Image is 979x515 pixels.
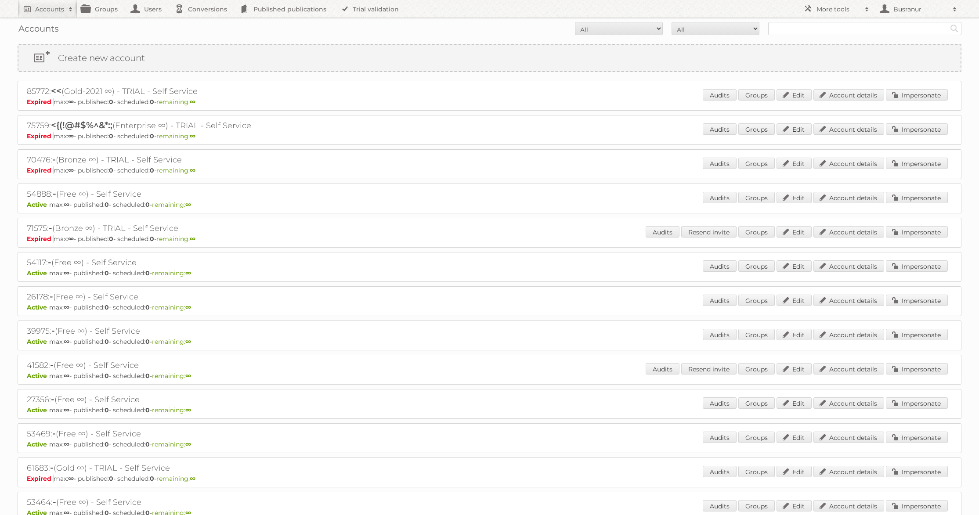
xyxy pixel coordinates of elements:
span: Active [27,406,49,414]
span: <{(!@#$%^&*:; [51,120,112,130]
a: Edit [777,260,812,272]
a: Account details [813,226,884,238]
span: Expired [27,235,54,243]
strong: ∞ [185,201,191,209]
span: Expired [27,132,54,140]
strong: ∞ [68,475,74,483]
strong: 0 [105,372,109,380]
h2: 26178: (Free ∞) - Self Service [27,291,334,303]
a: Account details [813,260,884,272]
a: Edit [777,295,812,306]
a: Groups [738,226,775,238]
strong: ∞ [185,303,191,311]
h2: Accounts [35,5,64,14]
a: Account details [813,397,884,409]
p: max: - published: - scheduled: - [27,166,952,174]
a: Edit [777,158,812,169]
strong: ∞ [64,406,69,414]
a: Audits [703,192,737,203]
a: Audits [703,500,737,511]
a: Edit [777,89,812,101]
h2: 39975: (Free ∞) - Self Service [27,325,334,337]
strong: ∞ [68,235,74,243]
a: Resend invite [681,226,737,238]
a: Edit [777,123,812,135]
a: Edit [777,500,812,511]
strong: 0 [150,98,154,106]
p: max: - published: - scheduled: - [27,132,952,140]
span: - [51,394,54,404]
strong: ∞ [190,235,195,243]
span: - [51,325,55,336]
p: max: - published: - scheduled: - [27,338,952,346]
a: Impersonate [886,123,948,135]
span: - [53,497,56,507]
a: Groups [738,363,775,375]
strong: ∞ [190,132,195,140]
span: - [48,257,51,267]
strong: ∞ [64,440,69,448]
span: remaining: [152,338,191,346]
strong: 0 [105,303,109,311]
a: Groups [738,89,775,101]
a: Impersonate [886,432,948,443]
a: Audits [703,466,737,477]
a: Edit [777,466,812,477]
span: remaining: [156,166,195,174]
input: Search [948,22,961,35]
a: Impersonate [886,397,948,409]
a: Audits [703,397,737,409]
a: Groups [738,500,775,511]
p: max: - published: - scheduled: - [27,440,952,448]
strong: ∞ [185,338,191,346]
span: Active [27,201,49,209]
span: remaining: [152,269,191,277]
span: remaining: [152,406,191,414]
p: max: - published: - scheduled: - [27,235,952,243]
a: Resend invite [681,363,737,375]
a: Impersonate [886,466,948,477]
strong: ∞ [64,303,69,311]
a: Impersonate [886,226,948,238]
a: Account details [813,363,884,375]
a: Impersonate [886,192,948,203]
h2: Busranur [891,5,948,14]
strong: 0 [145,338,150,346]
span: Active [27,372,49,380]
span: remaining: [156,132,195,140]
strong: ∞ [190,98,195,106]
strong: ∞ [64,201,69,209]
a: Account details [813,89,884,101]
a: Account details [813,192,884,203]
h2: 85772: (Gold-2021 ∞) - TRIAL - Self Service [27,86,334,97]
strong: ∞ [190,166,195,174]
h2: 41582: (Free ∞) - Self Service [27,360,334,371]
span: - [50,462,54,473]
h2: 70476: (Bronze ∞) - TRIAL - Self Service [27,154,334,166]
a: Groups [738,329,775,340]
h2: 61683: (Gold ∞) - TRIAL - Self Service [27,462,334,474]
a: Account details [813,432,884,443]
a: Audits [703,123,737,135]
span: Active [27,303,49,311]
a: Account details [813,466,884,477]
a: Audits [703,260,737,272]
span: - [52,154,56,165]
p: max: - published: - scheduled: - [27,372,952,380]
a: Edit [777,432,812,443]
p: max: - published: - scheduled: - [27,98,952,106]
span: Expired [27,98,54,106]
strong: 0 [145,303,150,311]
a: Account details [813,295,884,306]
a: Impersonate [886,329,948,340]
span: - [53,188,56,199]
a: Impersonate [886,500,948,511]
p: max: - published: - scheduled: - [27,201,952,209]
strong: 0 [145,269,150,277]
strong: 0 [105,201,109,209]
a: Groups [738,432,775,443]
span: - [50,291,53,302]
a: Edit [777,192,812,203]
strong: ∞ [68,98,74,106]
a: Audits [646,226,679,238]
